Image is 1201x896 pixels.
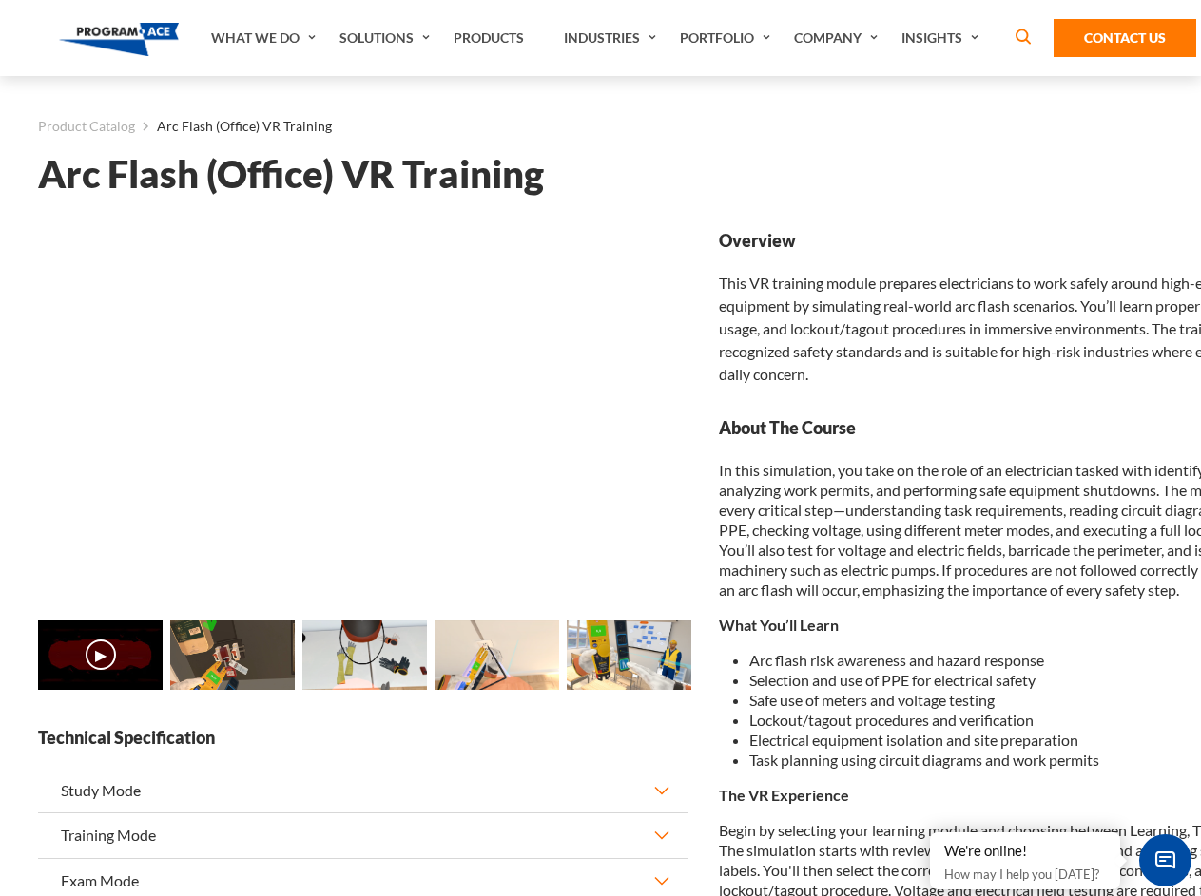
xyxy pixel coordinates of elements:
[302,620,427,690] img: Arc Flash (Office) VR Training - Preview 2
[38,726,688,750] strong: Technical Specification
[86,639,116,670] button: ▶
[435,620,559,690] img: Arc Flash (Office) VR Training - Preview 3
[944,863,1106,886] p: How may I help you [DATE]?
[1139,834,1191,886] span: Chat Widget
[944,842,1106,861] div: We're online!
[38,114,135,139] a: Product Catalog
[38,229,688,595] iframe: Arc Flash (Office) VR Training - Video 0
[38,769,688,812] button: Study Mode
[567,620,691,690] img: Arc Flash (Office) VR Training - Preview 4
[38,813,688,857] button: Training Mode
[38,620,163,690] img: Arc Flash (Office) VR Training - Video 0
[59,23,180,56] img: Program-Ace
[170,620,295,690] img: Arc Flash (Office) VR Training - Preview 1
[1054,19,1196,57] a: Contact Us
[135,114,332,139] li: Arc Flash (Office) VR Training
